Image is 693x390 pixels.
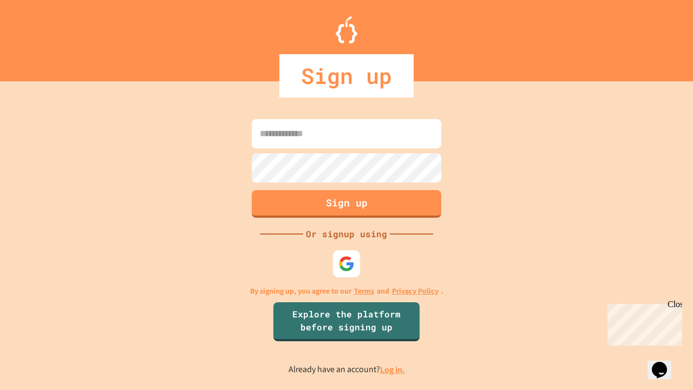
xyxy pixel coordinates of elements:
[603,300,682,346] iframe: chat widget
[338,256,355,272] img: google-icon.svg
[336,16,357,43] img: Logo.svg
[380,364,405,375] a: Log in.
[392,285,439,297] a: Privacy Policy
[250,285,443,297] p: By signing up, you agree to our and .
[252,190,441,218] button: Sign up
[354,285,374,297] a: Terms
[273,302,420,341] a: Explore the platform before signing up
[303,227,390,240] div: Or signup using
[279,54,414,97] div: Sign up
[4,4,75,69] div: Chat with us now!Close
[289,363,405,376] p: Already have an account?
[648,347,682,379] iframe: chat widget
